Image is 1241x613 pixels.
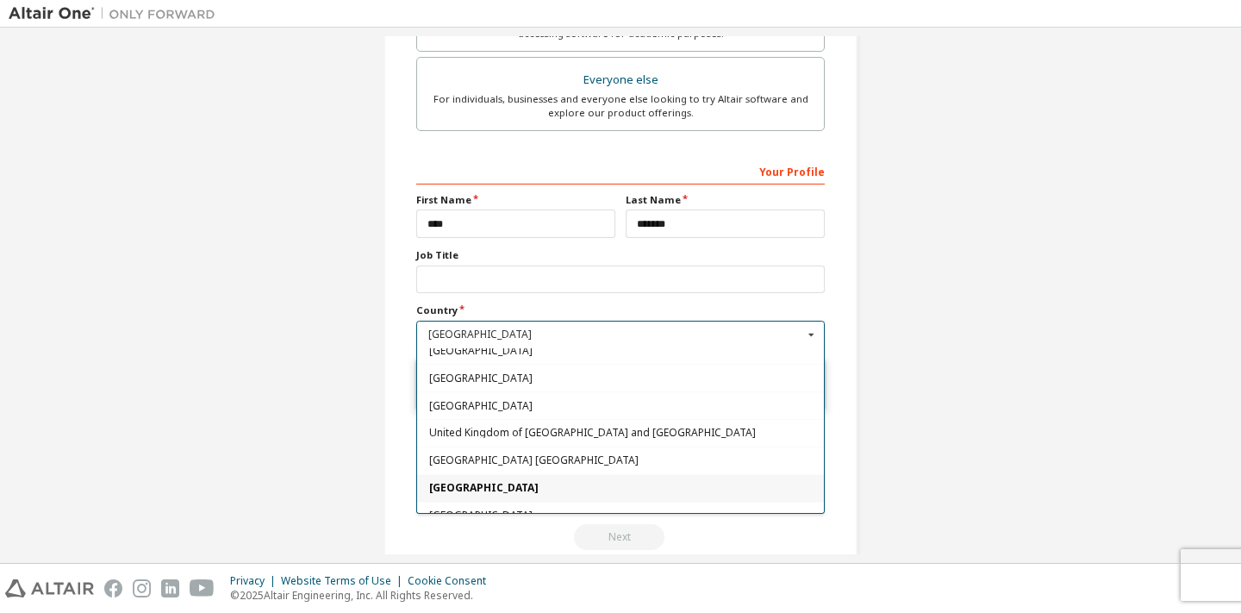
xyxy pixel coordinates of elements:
[190,579,215,597] img: youtube.svg
[429,510,813,521] span: [GEOGRAPHIC_DATA]
[416,157,825,185] div: Your Profile
[429,400,813,410] span: [GEOGRAPHIC_DATA]
[427,68,814,92] div: Everyone else
[626,193,825,207] label: Last Name
[416,524,825,550] div: Read and acccept EULA to continue
[161,579,179,597] img: linkedin.svg
[416,193,615,207] label: First Name
[9,5,224,22] img: Altair One
[104,579,122,597] img: facebook.svg
[133,579,151,597] img: instagram.svg
[429,372,813,383] span: [GEOGRAPHIC_DATA]
[230,588,496,603] p: © 2025 Altair Engineering, Inc. All Rights Reserved.
[429,455,813,466] span: [GEOGRAPHIC_DATA] [GEOGRAPHIC_DATA]
[416,248,825,262] label: Job Title
[429,428,813,438] span: United Kingdom of [GEOGRAPHIC_DATA] and [GEOGRAPHIC_DATA]
[427,92,814,120] div: For individuals, businesses and everyone else looking to try Altair software and explore our prod...
[429,483,813,493] span: [GEOGRAPHIC_DATA]
[281,574,408,588] div: Website Terms of Use
[408,574,496,588] div: Cookie Consent
[230,574,281,588] div: Privacy
[416,303,825,317] label: Country
[429,346,813,356] span: [GEOGRAPHIC_DATA]
[5,579,94,597] img: altair_logo.svg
